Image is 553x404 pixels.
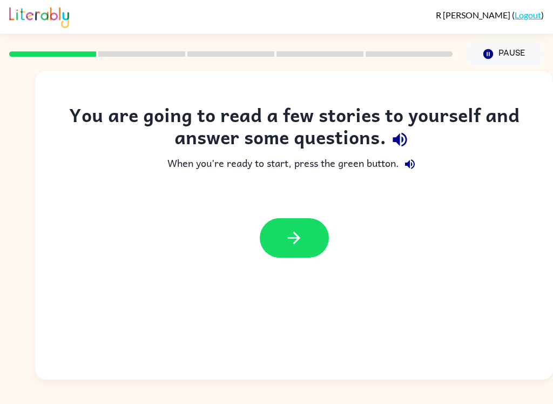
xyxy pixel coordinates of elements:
img: Literably [9,4,69,28]
a: Logout [515,10,541,20]
div: You are going to read a few stories to yourself and answer some questions. [57,104,531,153]
div: When you're ready to start, press the green button. [57,153,531,175]
span: R [PERSON_NAME] [436,10,512,20]
div: ( ) [436,10,544,20]
button: Pause [466,42,544,66]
